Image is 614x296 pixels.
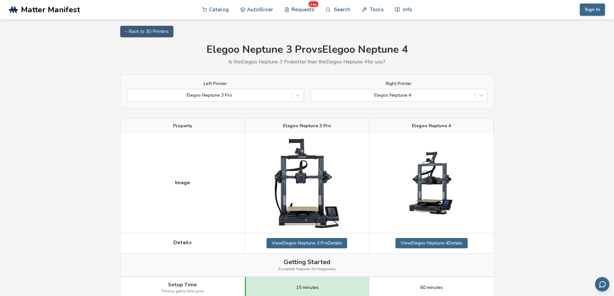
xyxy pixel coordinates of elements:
button: Send feedback via email [595,277,609,291]
span: Getting Started [284,258,330,266]
a: ViewElegoo Neptune 4Details [395,238,468,248]
label: Right Printer [310,81,487,86]
label: Left Printer [127,81,304,86]
h1: Elegoo Neptune 3 Pro vs Elegoo Neptune 4 [120,44,494,56]
span: Property [173,123,192,129]
a: ViewElegoo Neptune 3 ProDetails [267,238,347,248]
img: Elegoo Neptune 3 Pro [275,138,339,228]
span: 15 minutes [296,285,319,290]
span: 60 minutes [420,285,443,290]
input: Elegoo Neptune 3 Pro [131,93,132,98]
img: Elegoo Neptune 4 [399,151,464,215]
span: Details [173,240,192,245]
span: Elegoo Neptune 4 [412,123,451,129]
span: Image [175,180,190,186]
button: Sign In [580,4,605,16]
span: Matter Manifest [21,5,80,14]
span: Essential features for beginners [278,267,336,272]
span: Setup Time [168,282,197,288]
span: Elegoo Neptune 3 Pro [283,123,331,129]
input: Elegoo Neptune 4 [314,93,315,98]
span: Time to get to first print [161,289,204,294]
a: ← Back to 3D Printers [120,26,173,37]
p: Is the Elegoo Neptune 3 Pro better than the Elegoo Neptune 4 for you? [120,59,494,65]
span: new [309,1,318,7]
